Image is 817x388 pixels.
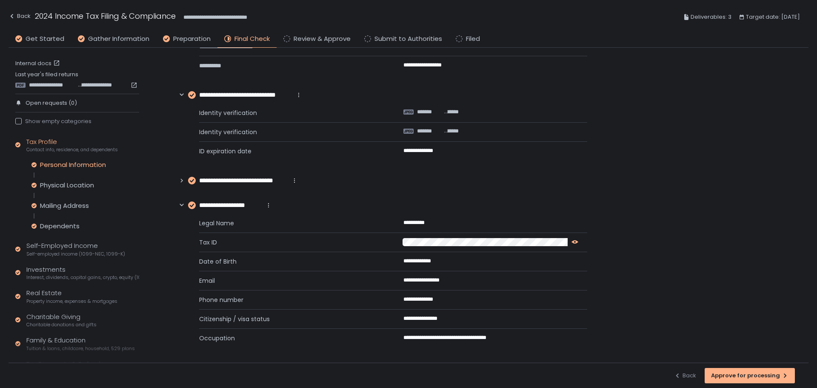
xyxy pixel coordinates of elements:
span: Occupation [199,334,383,342]
div: Tax Payments & Refunds [26,359,114,376]
span: Identity verification [199,109,383,117]
span: Phone number [199,296,383,304]
span: Open requests (0) [26,99,77,107]
span: Preparation [173,34,211,44]
span: Date of Birth [199,257,383,266]
span: Final Check [234,34,270,44]
span: Get Started [26,34,64,44]
div: Mailing Address [40,201,89,210]
span: Charitable donations and gifts [26,322,97,328]
span: Tuition & loans, childcare, household, 529 plans [26,345,135,352]
div: Self-Employed Income [26,241,125,257]
div: Personal Information [40,161,106,169]
span: Identity verification [199,128,383,136]
a: Internal docs [15,60,62,67]
span: Self-employed income (1099-NEC, 1099-K) [26,251,125,257]
div: Family & Education [26,336,135,352]
div: Investments [26,265,139,281]
span: Submit to Authorities [374,34,442,44]
span: Review & Approve [294,34,351,44]
div: Last year's filed returns [15,71,139,89]
button: Approve for processing [705,368,795,383]
span: Legal Name [199,219,383,227]
span: Email [199,276,383,285]
span: ID expiration date [199,147,383,155]
span: Gather Information [88,34,149,44]
span: Contact info, residence, and dependents [26,147,118,153]
h1: 2024 Income Tax Filing & Compliance [35,10,176,22]
span: Interest, dividends, capital gains, crypto, equity (1099s, K-1s) [26,274,139,281]
div: Real Estate [26,288,117,305]
span: Citizenship / visa status [199,315,383,323]
span: Deliverables: 3 [691,12,731,22]
span: Tax ID [199,238,382,247]
div: Back [674,372,696,379]
div: Charitable Giving [26,312,97,328]
div: Physical Location [40,181,94,190]
div: Approve for processing [711,372,788,379]
div: Back [9,11,31,21]
button: Back [674,368,696,383]
button: Back [9,10,31,24]
span: Target date: [DATE] [746,12,800,22]
span: Property income, expenses & mortgages [26,298,117,305]
div: Tax Profile [26,137,118,153]
div: Dependents [40,222,80,230]
span: Filed [466,34,480,44]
